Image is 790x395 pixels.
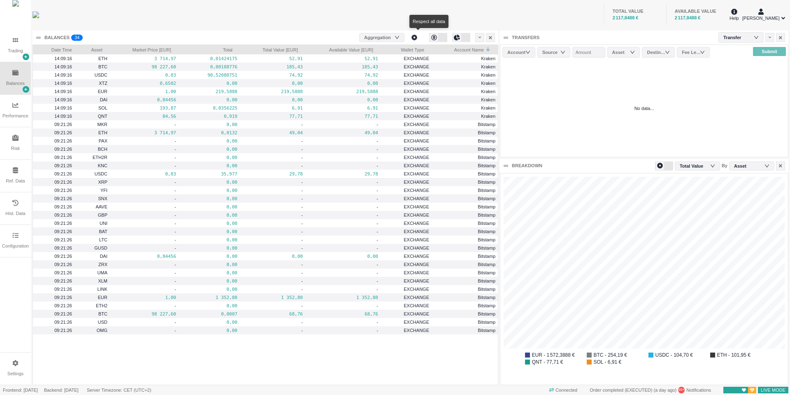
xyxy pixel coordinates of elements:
[404,196,429,201] span: EXCHANGE
[301,278,303,283] span: -
[174,245,176,250] span: -
[481,105,495,110] span: Kraken
[181,210,237,220] pre: 0,00
[174,229,176,234] span: -
[242,70,303,80] pre: 74,92
[181,243,237,253] pre: 0,00
[404,56,429,61] span: EXCHANGE
[54,254,72,259] span: 09:21:26
[376,229,378,234] span: -
[93,155,107,160] span: ETH2R
[174,204,176,209] span: -
[376,245,378,250] span: -
[478,221,495,226] span: Bitstamp
[478,229,495,234] span: Bitstamp
[301,147,303,152] span: -
[174,262,176,267] span: -
[572,47,605,58] input: Amount
[376,196,378,201] span: -
[44,34,70,41] div: BALANCES
[404,213,429,217] span: EXCHANGE
[181,145,237,154] pre: 0,00
[301,221,303,226] span: -
[181,276,237,286] pre: 0,00
[99,229,107,234] span: BAT
[242,45,298,53] span: Total Value [EUR]
[376,213,378,217] span: -
[308,54,378,63] pre: 52,91
[77,35,79,43] p: 4
[665,49,670,55] i: icon: down
[74,35,77,43] p: 3
[376,138,378,143] span: -
[404,97,429,102] span: EXCHANGE
[54,270,72,275] span: 09:21:26
[742,15,779,22] span: [PERSON_NAME]
[181,309,237,319] pre: 0,0007
[481,81,495,86] span: Kraken
[301,188,303,193] span: -
[100,188,107,193] span: YFI
[54,303,72,308] span: 09:21:26
[301,229,303,234] span: -
[112,79,176,88] pre: 0,6502
[112,252,176,261] pre: 0,84456
[54,245,72,250] span: 09:21:26
[404,155,429,160] span: EXCHANGE
[174,303,176,308] span: -
[54,138,72,143] span: 09:21:26
[54,262,72,267] span: 09:21:26
[77,45,102,53] span: Asset
[99,81,107,86] span: XTZ
[481,114,495,119] span: Kraken
[98,287,107,292] span: LINK
[404,237,429,242] span: EXCHANGE
[54,89,72,94] span: 14:09:16
[94,245,107,250] span: GUSD
[95,72,107,77] span: USDC
[95,171,107,176] span: USDC
[174,278,176,283] span: -
[98,262,107,267] span: ZRX
[98,270,107,275] span: UMA
[308,112,378,121] pre: 77,71
[301,163,303,168] span: -
[112,45,171,53] span: Market Price [EUR]
[242,169,303,179] pre: 29,78
[404,221,429,226] span: EXCHANGE
[376,262,378,267] span: -
[478,130,495,135] span: Bitstamp
[54,56,72,61] span: 14:09:16
[404,188,429,193] span: EXCHANGE
[376,204,378,209] span: -
[404,130,429,135] span: EXCHANGE
[6,178,25,185] div: Ref. Data
[181,268,237,278] pre: 0,00
[507,48,527,56] div: Account
[478,155,495,160] span: Bitstamp
[376,122,378,127] span: -
[478,287,495,292] span: Bitstamp
[242,54,303,63] pre: 52,91
[404,303,429,308] span: EXCHANGE
[174,138,176,143] span: -
[364,33,396,42] div: Aggregation
[95,204,107,209] span: AAVE
[181,161,237,171] pre: 0,00
[404,254,429,259] span: EXCHANGE
[404,278,429,283] span: EXCHANGE
[54,171,72,176] span: 09:21:26
[762,48,777,55] span: Submit
[242,128,303,138] pre: 49,04
[404,105,429,110] span: EXCHANGE
[301,262,303,267] span: -
[404,204,429,209] span: EXCHANGE
[242,112,303,121] pre: 77,71
[181,128,237,138] pre: 0,0132
[112,309,176,319] pre: 98 227,60
[376,163,378,168] span: -
[112,87,176,96] pre: 1,00
[301,138,303,143] span: -
[181,252,237,261] pre: 0,00
[478,270,495,275] span: Bitstamp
